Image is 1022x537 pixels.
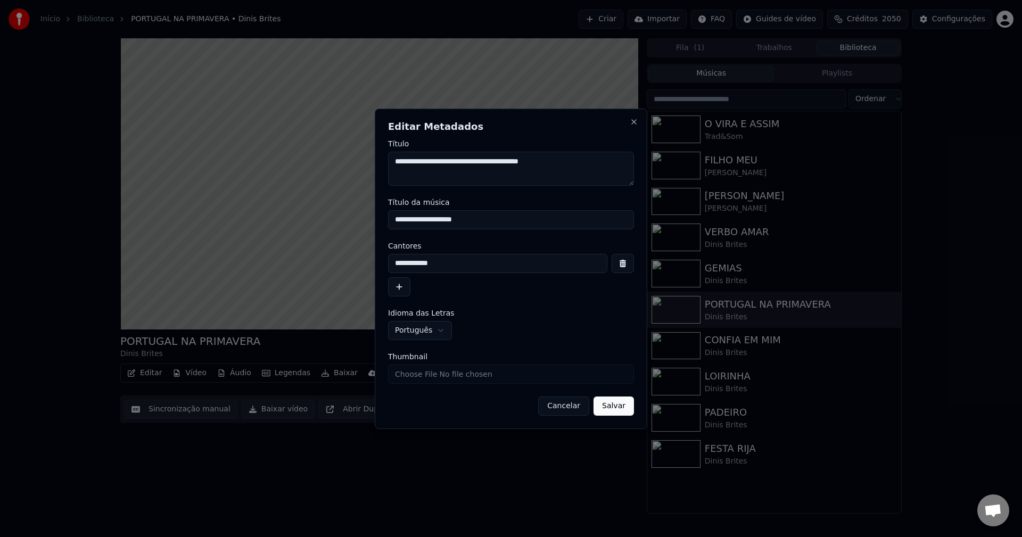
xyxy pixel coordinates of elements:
[538,396,589,416] button: Cancelar
[594,396,634,416] button: Salvar
[388,140,634,147] label: Título
[388,122,634,131] h2: Editar Metadados
[388,353,427,360] span: Thumbnail
[388,199,634,206] label: Título da música
[388,309,455,317] span: Idioma das Letras
[388,242,634,250] label: Cantores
